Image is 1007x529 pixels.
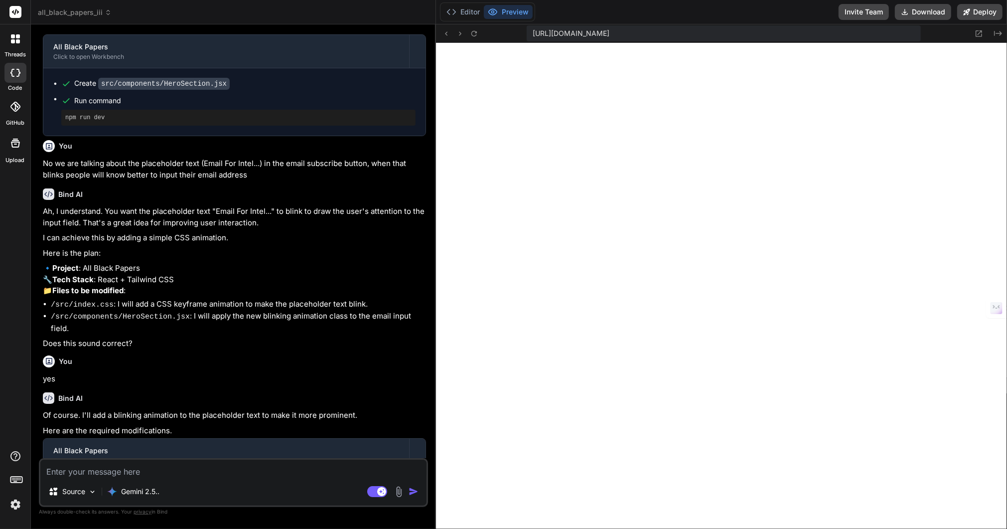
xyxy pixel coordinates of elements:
[52,275,94,284] strong: Tech Stack
[43,206,426,228] p: Ah, I understand. You want the placeholder text "Email For Intel..." to blink to draw the user's ...
[393,486,405,498] img: attachment
[88,488,97,496] img: Pick Models
[43,410,426,421] p: Of course. I'll add a blinking animation to the placeholder text to make it more prominent.
[38,7,112,17] span: all_black_papers_iii
[43,373,426,385] p: yes
[53,53,399,61] div: Click to open Workbench
[43,248,426,259] p: Here is the plan:
[51,313,190,321] code: /src/components/HeroSection.jsx
[134,509,151,515] span: privacy
[6,119,24,127] label: GitHub
[51,301,114,309] code: /src/index.css
[51,311,426,334] li: : I will apply the new blinking animation class to the email input field.
[58,189,83,199] h6: Bind AI
[6,156,25,165] label: Upload
[43,425,426,437] p: Here are the required modifications.
[98,78,230,90] code: src/components/HeroSection.jsx
[53,457,399,465] div: Click to open Workbench
[59,141,72,151] h6: You
[43,35,409,68] button: All Black PapersClick to open Workbench
[409,487,419,497] img: icon
[957,4,1003,20] button: Deploy
[74,78,230,89] div: Create
[65,114,412,122] pre: npm run dev
[58,393,83,403] h6: Bind AI
[895,4,951,20] button: Download
[43,158,426,180] p: No we are talking about the placeholder text (Email For Intel...) in the email subscribe button, ...
[53,42,399,52] div: All Black Papers
[8,84,22,92] label: code
[62,487,85,497] p: Source
[43,338,426,350] p: Does this sound correct?
[52,263,79,273] strong: Project
[53,446,399,456] div: All Black Papers
[51,299,426,311] li: : I will add a CSS keyframe animation to make the placeholder text blink.
[7,496,24,513] img: settings
[74,96,416,106] span: Run command
[59,356,72,366] h6: You
[43,232,426,244] p: I can achieve this by adding a simple CSS animation.
[107,487,117,497] img: Gemini 2.5 flash
[4,50,26,59] label: threads
[43,263,426,297] p: 🔹 : All Black Papers 🔧 : React + Tailwind CSS 📁 :
[43,439,409,472] button: All Black PapersClick to open Workbench
[533,28,609,38] span: [URL][DOMAIN_NAME]
[121,487,159,497] p: Gemini 2.5..
[39,507,428,517] p: Always double-check its answers. Your in Bind
[52,286,124,295] strong: Files to be modified
[442,5,484,19] button: Editor
[484,5,533,19] button: Preview
[839,4,889,20] button: Invite Team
